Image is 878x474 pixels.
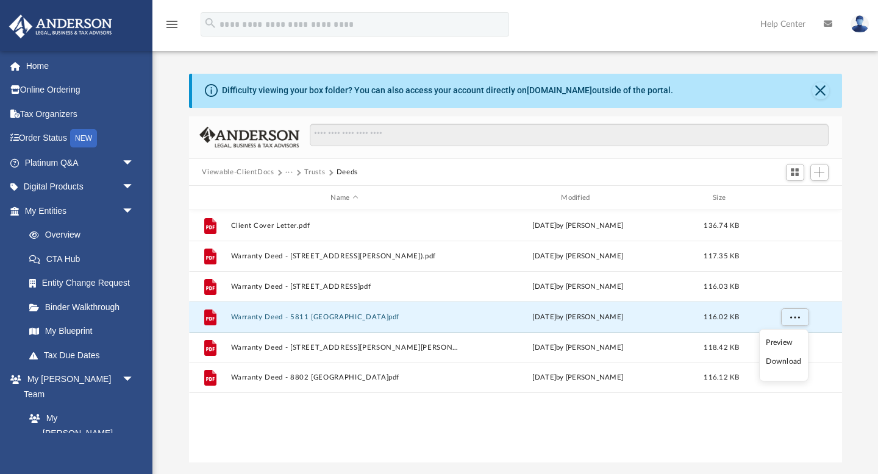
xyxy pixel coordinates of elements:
[9,126,152,151] a: Order StatusNEW
[751,193,837,203] div: id
[704,314,739,320] span: 116.02 KB
[704,283,739,290] span: 116.03 KB
[165,17,179,32] i: menu
[704,253,739,260] span: 117.35 KB
[122,150,146,175] span: arrow_drop_down
[766,355,801,368] li: Download
[194,193,224,203] div: id
[9,78,152,102] a: Online Ordering
[704,344,739,351] span: 118.42 KB
[230,313,459,321] button: Warranty Deed - 5811 [GEOGRAPHIC_DATA]pdf
[204,16,217,30] i: search
[464,251,692,262] div: [DATE] by [PERSON_NAME]
[165,23,179,32] a: menu
[9,175,152,199] a: Digital Productsarrow_drop_down
[222,84,673,97] div: Difficulty viewing your box folder? You can also access your account directly on outside of the p...
[17,319,146,344] a: My Blueprint
[230,222,459,230] button: Client Cover Letter.pdf
[697,193,746,203] div: Size
[786,164,804,181] button: Switch to Grid View
[527,85,592,95] a: [DOMAIN_NAME]
[337,167,358,178] button: Deeds
[122,199,146,224] span: arrow_drop_down
[17,406,140,461] a: My [PERSON_NAME] Team
[202,167,274,178] button: Viewable-ClientDocs
[230,193,458,203] div: Name
[17,343,152,367] a: Tax Due Dates
[122,175,146,200] span: arrow_drop_down
[70,129,97,147] div: NEW
[464,342,692,353] div: [DATE] by [PERSON_NAME]
[759,329,808,381] ul: More options
[464,312,692,323] div: [DATE] by [PERSON_NAME]
[704,374,739,381] span: 116.12 KB
[230,283,459,291] button: Warranty Deed - [STREET_ADDRESS]pdf
[464,221,692,232] div: [DATE] by [PERSON_NAME]
[464,372,692,383] div: [DATE] by [PERSON_NAME]
[122,367,146,392] span: arrow_drop_down
[766,336,801,349] li: Preview
[810,164,829,181] button: Add
[9,54,152,78] a: Home
[5,15,116,38] img: Anderson Advisors Platinum Portal
[285,167,293,178] button: ···
[9,199,152,223] a: My Entitiesarrow_drop_down
[704,222,739,229] span: 136.74 KB
[9,102,152,126] a: Tax Organizers
[310,124,828,147] input: Search files and folders
[17,271,152,295] a: Entity Change Request
[780,308,808,327] button: More options
[851,15,869,33] img: User Pic
[9,150,152,175] a: Platinum Q&Aarrow_drop_down
[17,295,152,319] a: Binder Walkthrough
[9,367,146,406] a: My [PERSON_NAME] Teamarrow_drop_down
[304,167,325,178] button: Trusts
[464,281,692,292] div: [DATE] by [PERSON_NAME]
[230,374,459,382] button: Warranty Deed - 8802 [GEOGRAPHIC_DATA]pdf
[812,82,829,99] button: Close
[463,193,691,203] div: Modified
[230,252,459,260] button: Warranty Deed - [STREET_ADDRESS][PERSON_NAME]).pdf
[17,247,152,271] a: CTA Hub
[17,223,152,247] a: Overview
[189,210,842,462] div: grid
[230,344,459,352] button: Warranty Deed - [STREET_ADDRESS][PERSON_NAME][PERSON_NAME]pdf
